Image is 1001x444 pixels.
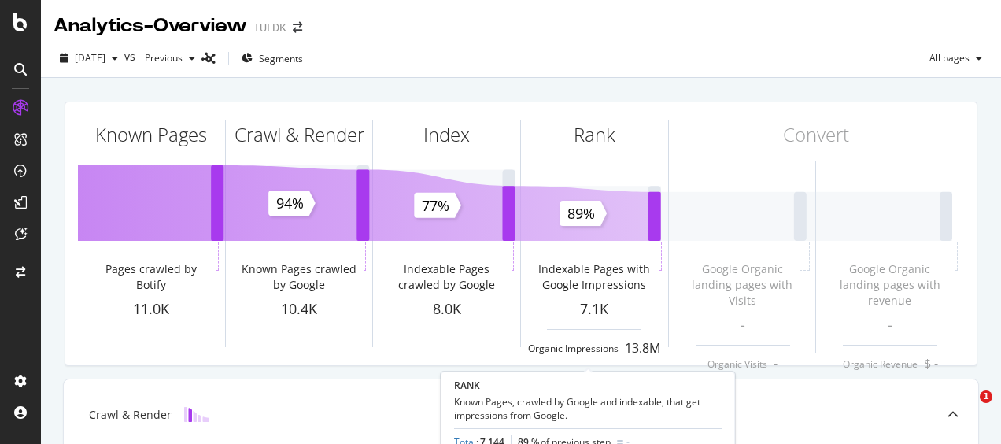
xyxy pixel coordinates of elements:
div: 7.1K [521,299,668,320]
span: All pages [923,51,970,65]
div: Pages crawled by Botify [89,261,212,293]
span: 2025 Sep. 30th [75,51,105,65]
div: RANK [454,379,722,392]
div: Organic Impressions [528,342,619,355]
div: TUI DK [253,20,286,35]
div: Known Pages, crawled by Google and indexable, that get impressions from Google. [454,395,722,422]
div: Crawl & Render [89,407,172,423]
div: Analytics - Overview [54,13,247,39]
div: Known Pages crawled by Google [237,261,360,293]
div: Crawl & Render [235,121,364,148]
div: 13.8M [625,339,660,357]
div: 10.4K [226,299,373,320]
button: Segments [235,46,309,71]
div: Rank [574,121,615,148]
div: Indexable Pages with Google Impressions [532,261,656,293]
span: Previous [139,51,183,65]
div: 11.0K [78,299,225,320]
div: Known Pages [95,121,207,148]
div: Index [423,121,470,148]
span: 1 [980,390,992,403]
button: All pages [923,46,988,71]
button: Previous [139,46,201,71]
img: block-icon [184,407,209,422]
span: vs [124,49,139,65]
div: Indexable Pages crawled by Google [385,261,508,293]
div: arrow-right-arrow-left [293,22,302,33]
button: [DATE] [54,46,124,71]
iframe: Intercom live chat [947,390,985,428]
span: Segments [259,52,303,65]
div: 8.0K [373,299,520,320]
